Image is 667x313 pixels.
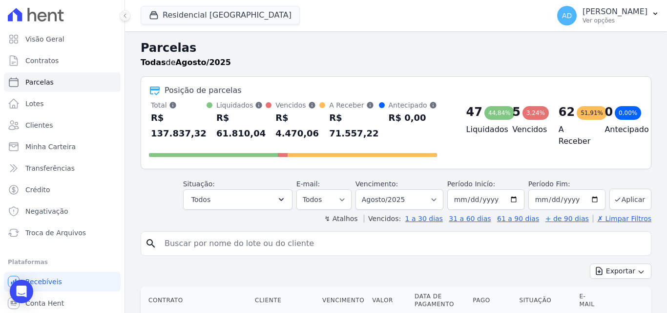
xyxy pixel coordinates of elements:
[4,201,121,221] a: Negativação
[329,100,378,110] div: A Receber
[4,158,121,178] a: Transferências
[4,272,121,291] a: Recebíveis
[583,17,647,24] p: Ver opções
[466,124,497,135] h4: Liquidados
[141,6,300,24] button: Residencial [GEOGRAPHIC_DATA]
[389,110,437,126] div: R$ 0,00
[484,106,515,120] div: 44,84%
[497,215,539,223] a: 61 a 90 dias
[25,206,68,216] span: Negativação
[559,104,575,120] div: 62
[151,110,207,141] div: R$ 137.837,32
[216,110,266,141] div: R$ 61.810,04
[4,51,121,70] a: Contratos
[4,223,121,243] a: Troca de Arquivos
[141,39,651,57] h2: Parcelas
[593,215,651,223] a: ✗ Limpar Filtros
[355,180,398,188] label: Vencimento:
[604,124,635,135] h4: Antecipado
[25,99,44,109] span: Lotes
[577,106,607,120] div: 51,91%
[590,264,651,279] button: Exportar
[405,215,443,223] a: 1 a 30 dias
[296,180,320,188] label: E-mail:
[449,215,491,223] a: 31 a 60 dias
[559,124,589,147] h4: A Receber
[8,256,117,268] div: Plataformas
[583,7,647,17] p: [PERSON_NAME]
[216,100,266,110] div: Liquidados
[4,94,121,113] a: Lotes
[447,180,495,188] label: Período Inicío:
[141,57,231,68] p: de
[145,238,157,249] i: search
[4,293,121,313] a: Conta Hent
[10,280,33,303] div: Open Intercom Messenger
[4,115,121,135] a: Clientes
[275,100,319,110] div: Vencidos
[4,72,121,92] a: Parcelas
[25,56,59,66] span: Contratos
[512,124,543,135] h4: Vencidos
[324,215,357,223] label: ↯ Atalhos
[4,29,121,49] a: Visão Geral
[25,77,54,87] span: Parcelas
[151,100,207,110] div: Total
[25,228,86,238] span: Troca de Arquivos
[609,189,651,210] button: Aplicar
[141,58,166,67] strong: Todas
[183,180,215,188] label: Situação:
[389,100,437,110] div: Antecipado
[522,106,549,120] div: 3,24%
[165,85,242,96] div: Posição de parcelas
[512,104,521,120] div: 5
[549,2,667,29] button: AD [PERSON_NAME] Ver opções
[615,106,641,120] div: 0,00%
[183,189,292,210] button: Todos
[176,58,231,67] strong: Agosto/2025
[25,185,50,195] span: Crédito
[25,298,64,308] span: Conta Hent
[25,163,75,173] span: Transferências
[25,34,64,44] span: Visão Geral
[604,104,613,120] div: 0
[25,120,53,130] span: Clientes
[4,180,121,200] a: Crédito
[25,142,76,152] span: Minha Carteira
[159,234,647,253] input: Buscar por nome do lote ou do cliente
[4,137,121,156] a: Minha Carteira
[545,215,589,223] a: + de 90 dias
[364,215,401,223] label: Vencidos:
[275,110,319,141] div: R$ 4.470,06
[25,277,62,287] span: Recebíveis
[191,194,210,205] span: Todos
[528,179,605,189] label: Período Fim:
[562,12,572,19] span: AD
[329,110,378,141] div: R$ 71.557,22
[466,104,482,120] div: 47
